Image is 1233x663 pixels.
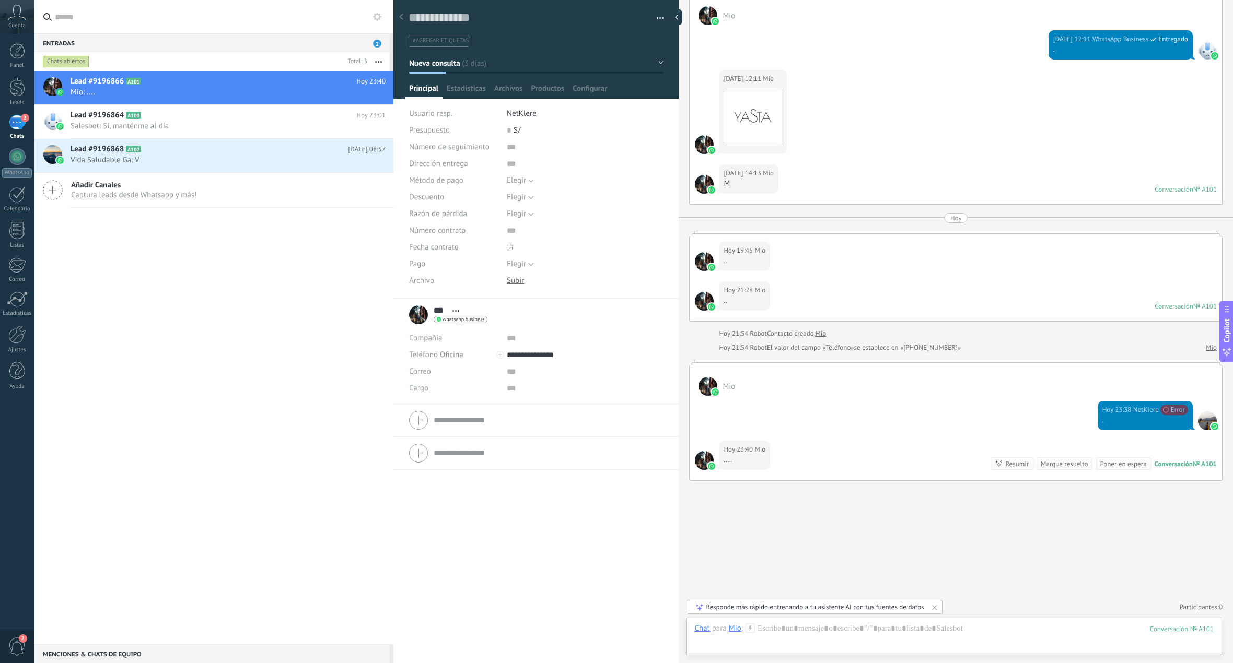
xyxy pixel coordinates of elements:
[409,366,431,376] span: Correo
[43,55,89,68] div: Chats abiertos
[56,123,64,130] img: waba.svg
[507,172,534,189] button: Elegir
[507,259,526,269] span: Elegir
[1092,34,1149,44] span: WhatsApp Business
[1041,459,1088,469] div: Marque resuelto
[409,156,499,172] div: Dirección entrega
[767,328,816,339] div: Contacto creado:
[2,383,32,390] div: Ayuda
[1193,185,1217,194] div: № A101
[1005,459,1029,469] div: Resumir
[409,172,499,189] div: Método de pago
[71,155,366,165] span: Vida Saludable Ga: V
[1100,459,1146,469] div: Poner en espera
[409,277,434,285] span: Archivo
[719,328,750,339] div: Hoy 21:54
[816,328,827,339] a: Mio
[695,252,714,271] span: Mio
[2,100,32,106] div: Leads
[699,377,717,396] span: Mio
[2,133,32,140] div: Chats
[373,40,381,48] span: 2
[854,342,961,353] span: se establece en «[PHONE_NUMBER]»
[409,384,428,392] span: Cargo
[724,295,765,306] div: ..
[409,380,499,397] div: Cargo
[1102,405,1133,415] div: Hoy 23:38
[447,84,486,99] span: Estadísticas
[19,634,27,643] span: 2
[507,256,534,273] button: Elegir
[1150,624,1214,633] div: 101
[356,76,386,87] span: Hoy 23:40
[56,89,64,96] img: waba.svg
[695,175,714,194] span: Mio
[126,146,141,152] span: A102
[712,623,727,634] span: para
[695,292,714,311] span: Mio
[409,143,490,151] span: Número de seguimiento
[763,168,774,179] span: Mio
[1180,602,1223,611] a: Participantes:0
[126,78,141,85] span: A101
[695,135,714,154] span: Mio
[708,186,715,194] img: waba.svg
[695,451,714,470] span: Mio
[126,112,141,119] span: A100
[409,160,468,168] span: Dirección entrega
[1193,459,1217,468] div: № A101
[2,62,32,69] div: Panel
[724,168,763,179] div: [DATE] 14:13
[1222,319,1232,343] span: Copilot
[729,623,741,633] div: Mio
[723,11,735,21] span: Mio
[34,139,393,172] a: Lead #9196868 A102 [DATE] 08:57 Vida Saludable Ga: V
[706,602,924,611] div: Responde más rápido entrenando a tu asistente AI con tus fuentes de datos
[409,125,450,135] span: Presupuesto
[409,109,452,119] span: Usuario resp.
[409,189,499,206] div: Descuento
[1155,185,1193,194] div: Conversación
[514,125,520,135] span: S/
[1053,34,1092,44] div: [DATE] 12:11
[1053,44,1188,55] div: .
[724,74,763,84] div: [DATE] 12:11
[71,190,197,200] span: Captura leads desde Whatsapp y más!
[724,285,754,295] div: Hoy 21:28
[34,33,390,52] div: Entradas
[71,87,366,97] span: Mio: ....
[21,114,29,122] span: 2
[409,105,499,122] div: Usuario resp.
[507,209,526,219] span: Elegir
[494,84,522,99] span: Archivos
[712,18,719,25] img: waba.svg
[724,256,765,266] div: ..
[507,206,534,222] button: Elegir
[409,176,463,184] span: Método de pago
[344,56,367,67] div: Total: 3
[754,444,765,455] span: Mio
[507,109,537,119] span: NetKlere
[409,206,499,222] div: Razón de pérdida
[348,144,386,155] span: [DATE] 08:57
[507,175,526,185] span: Elegir
[356,110,386,121] span: Hoy 23:01
[409,139,499,156] div: Número de seguimiento
[71,121,366,131] span: Salesbot: Sí, manténme al día
[1206,342,1217,353] a: Mio
[1158,34,1188,44] span: Entregado
[409,227,466,234] span: Número contrato
[724,179,774,189] div: M
[409,363,431,380] button: Correo
[409,350,463,360] span: Teléfono Oficina
[2,206,32,212] div: Calendario
[409,347,463,363] button: Teléfono Oficina
[409,122,499,139] div: Presupuesto
[409,84,438,99] span: Principal
[724,88,782,146] img: 63b56520-f07e-4d1f-8d56-e6365d9144bd
[443,317,484,322] span: whatsapp business
[763,74,774,84] span: Mio
[34,644,390,663] div: Menciones & Chats de equipo
[1193,302,1217,311] div: № A101
[750,343,766,352] span: Robot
